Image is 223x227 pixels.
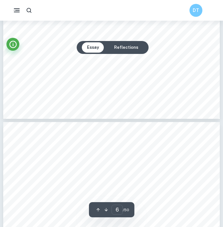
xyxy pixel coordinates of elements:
h6: DT [192,7,200,14]
button: Essay [82,42,104,53]
button: Reflections [109,42,143,53]
button: Info [6,38,19,51]
span: / 50 [123,207,129,213]
button: DT [189,4,202,17]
